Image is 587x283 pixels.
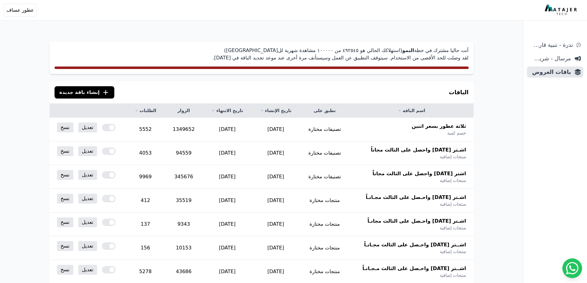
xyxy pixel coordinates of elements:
[357,107,466,114] a: اسم الباقة
[251,141,300,165] td: [DATE]
[203,189,252,212] td: [DATE]
[449,88,469,97] h3: الباقات
[126,165,165,189] td: 9969
[126,236,165,260] td: 156
[126,118,165,141] td: 5552
[55,86,115,99] button: إنشاء باقة جديدة
[55,47,469,62] p: أنت حاليا مشترك في خطة (استهلاكك الحالي هو ٤٩٢٥٤٥ من ١۰۰۰۰۰ مشاهدة شهرية لل[GEOGRAPHIC_DATA]) لقد...
[529,41,573,49] span: ندرة - تنبية قارب علي النفاذ
[440,272,466,278] span: منتجات إضافية
[368,217,466,225] span: اشـتر [DATE] واحـصل على الثالث مجانـاً
[251,189,300,212] td: [DATE]
[57,217,73,227] a: نسخ
[165,212,203,236] td: 9343
[165,165,203,189] td: 345676
[165,189,203,212] td: 35519
[300,165,349,189] td: تصنيفات مختارة
[373,170,466,177] span: اشتر [DATE] واحصل على الثالث مجاناً
[251,165,300,189] td: [DATE]
[165,118,203,141] td: 1349652
[440,249,466,255] span: منتجات إضافية
[203,236,252,260] td: [DATE]
[4,4,37,17] button: عطور عساف
[78,265,97,275] a: تعديل
[203,165,252,189] td: [DATE]
[529,68,571,76] span: باقات العروض
[412,123,466,130] span: ثلاثة عطور بسعر اثنين
[364,241,466,249] span: اشــتر [DATE] واحـصل على الثالث مجـانـاً
[78,217,97,227] a: تعديل
[300,236,349,260] td: منتجات مختارة
[366,194,466,201] span: اشـتر [DATE] واحـصل على الثالث مجـانـاً
[402,47,414,53] strong: النمو
[126,189,165,212] td: 412
[203,141,252,165] td: [DATE]
[529,54,571,63] span: مرسال - شريط دعاية
[440,177,466,184] span: منتجات إضافية
[203,212,252,236] td: [DATE]
[440,201,466,207] span: منتجات إضافية
[57,123,73,132] a: نسخ
[126,212,165,236] td: 137
[57,194,73,204] a: نسخ
[57,170,73,180] a: نسخ
[57,241,73,251] a: نسخ
[210,107,244,114] a: تاريخ الانتهاء
[57,265,73,275] a: نسخ
[447,130,466,136] span: خصم كمية
[371,146,466,154] span: اشـتر [DATE] واحصل على الثالث مجاناً
[203,118,252,141] td: [DATE]
[59,89,100,96] span: إنشاء باقة جديدة
[440,225,466,231] span: منتجات إضافية
[545,5,578,16] img: MatajerTech Logo
[134,107,157,114] a: الطلبات
[78,241,97,251] a: تعديل
[300,118,349,141] td: تصنيفات مختارة
[440,154,466,160] span: منتجات إضافية
[165,236,203,260] td: 10153
[6,6,34,14] span: عطور عساف
[57,146,73,156] a: نسخ
[251,236,300,260] td: [DATE]
[165,104,203,118] th: الزوار
[259,107,292,114] a: تاريخ الإنشاء
[251,118,300,141] td: [DATE]
[300,189,349,212] td: منتجات مختارة
[300,212,349,236] td: منتجات مختارة
[165,141,203,165] td: 94559
[300,141,349,165] td: تصنيفات مختارة
[126,141,165,165] td: 4053
[78,146,97,156] a: تعديل
[78,194,97,204] a: تعديل
[78,170,97,180] a: تعديل
[78,123,97,132] a: تعديل
[300,104,349,118] th: تطبق على
[251,212,300,236] td: [DATE]
[362,265,466,272] span: اشــتر [DATE] واحـصل على الثالث مـجـانـاً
